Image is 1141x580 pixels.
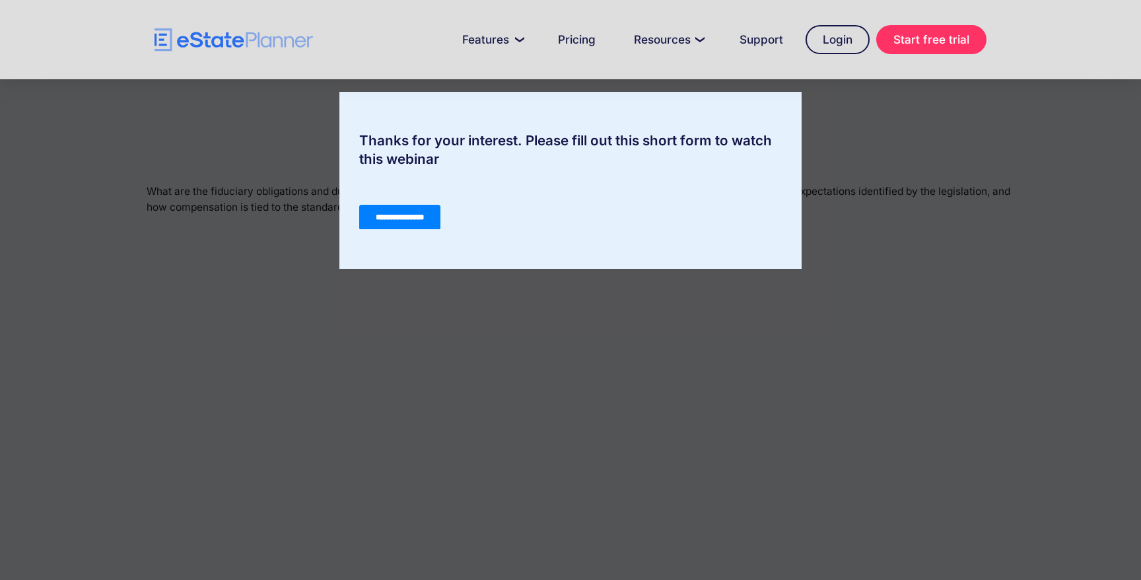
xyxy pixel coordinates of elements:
[446,26,536,53] a: Features
[359,182,782,229] iframe: Form 0
[155,28,313,52] a: home
[339,131,802,168] div: Thanks for your interest. Please fill out this short form to watch this webinar
[618,26,717,53] a: Resources
[542,26,611,53] a: Pricing
[806,25,870,54] a: Login
[724,26,799,53] a: Support
[876,25,986,54] a: Start free trial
